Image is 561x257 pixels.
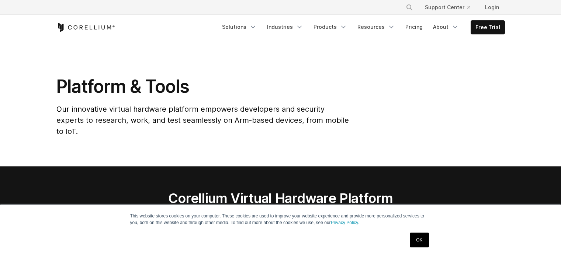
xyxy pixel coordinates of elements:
[56,75,350,98] h1: Platform & Tools
[403,1,416,14] button: Search
[218,20,261,34] a: Solutions
[397,1,505,14] div: Navigation Menu
[130,213,431,226] p: This website stores cookies on your computer. These cookies are used to improve your website expe...
[419,1,476,14] a: Support Center
[471,21,505,34] a: Free Trial
[263,20,308,34] a: Industries
[56,23,115,32] a: Corellium Home
[56,105,349,136] span: Our innovative virtual hardware platform empowers developers and security experts to research, wo...
[309,20,352,34] a: Products
[410,233,429,247] a: OK
[401,20,427,34] a: Pricing
[429,20,463,34] a: About
[218,20,505,34] div: Navigation Menu
[331,220,359,225] a: Privacy Policy.
[479,1,505,14] a: Login
[353,20,399,34] a: Resources
[134,190,427,206] h2: Corellium Virtual Hardware Platform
